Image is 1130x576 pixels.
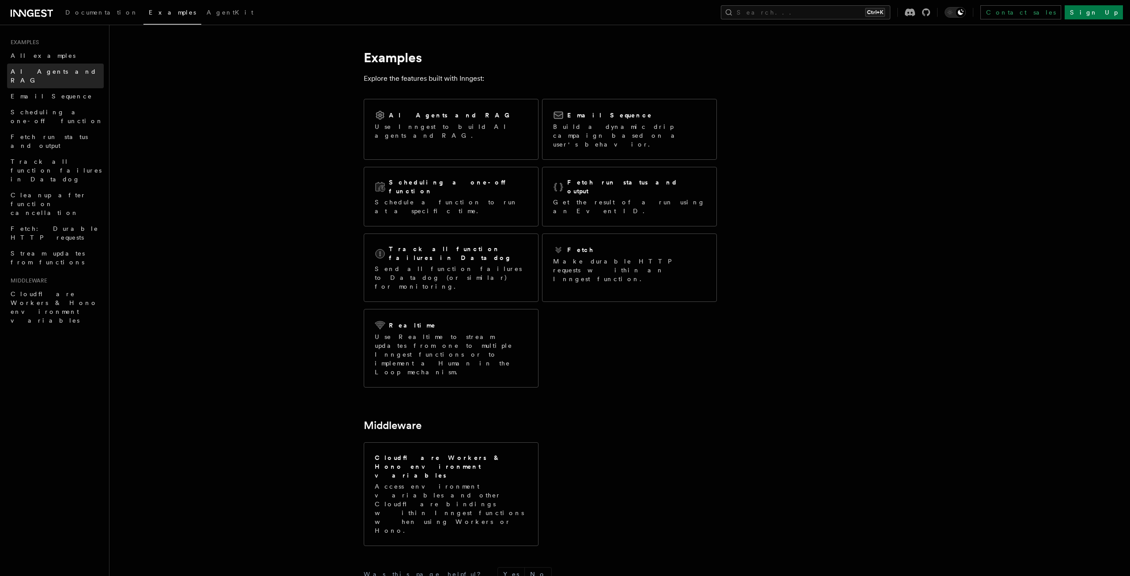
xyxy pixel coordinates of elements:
[7,104,104,129] a: Scheduling a one-off function
[542,167,717,226] a: Fetch run status and outputGet the result of a run using an Event ID.
[567,245,594,254] h2: Fetch
[375,482,527,535] p: Access environment variables and other Cloudflare bindings within Inngest functions when using Wo...
[980,5,1061,19] a: Contact sales
[11,109,103,124] span: Scheduling a one-off function
[7,286,104,328] a: Cloudflare Workers & Hono environment variables
[11,158,102,183] span: Track all function failures in Datadog
[389,178,527,196] h2: Scheduling a one-off function
[364,49,717,65] h1: Examples
[7,221,104,245] a: Fetch: Durable HTTP requests
[553,122,706,149] p: Build a dynamic drip campaign based on a user's behavior.
[375,122,527,140] p: Use Inngest to build AI agents and RAG.
[364,233,539,302] a: Track all function failures in DatadogSend all function failures to Datadog (or similar) for moni...
[389,245,527,262] h2: Track all function failures in Datadog
[7,129,104,154] a: Fetch run status and output
[143,3,201,25] a: Examples
[553,198,706,215] p: Get the result of a run using an Event ID.
[11,93,92,100] span: Email Sequence
[1065,5,1123,19] a: Sign Up
[7,187,104,221] a: Cleanup after function cancellation
[364,99,539,160] a: AI Agents and RAGUse Inngest to build AI agents and RAG.
[65,9,138,16] span: Documentation
[542,233,717,302] a: FetchMake durable HTTP requests within an Inngest function.
[11,250,85,266] span: Stream updates from functions
[721,5,890,19] button: Search...Ctrl+K
[207,9,253,16] span: AgentKit
[375,264,527,291] p: Send all function failures to Datadog (or similar) for monitoring.
[567,111,652,120] h2: Email Sequence
[7,64,104,88] a: AI Agents and RAG
[149,9,196,16] span: Examples
[7,48,104,64] a: All examples
[364,309,539,388] a: RealtimeUse Realtime to stream updates from one to multiple Inngest functions or to implement a H...
[201,3,259,24] a: AgentKit
[865,8,885,17] kbd: Ctrl+K
[11,225,98,241] span: Fetch: Durable HTTP requests
[11,133,88,149] span: Fetch run status and output
[11,290,98,324] span: Cloudflare Workers & Hono environment variables
[567,178,706,196] h2: Fetch run status and output
[364,442,539,546] a: Cloudflare Workers & Hono environment variablesAccess environment variables and other Cloudflare ...
[7,245,104,270] a: Stream updates from functions
[375,198,527,215] p: Schedule a function to run at a specific time.
[542,99,717,160] a: Email SequenceBuild a dynamic drip campaign based on a user's behavior.
[945,7,966,18] button: Toggle dark mode
[375,332,527,376] p: Use Realtime to stream updates from one to multiple Inngest functions or to implement a Human in ...
[553,257,706,283] p: Make durable HTTP requests within an Inngest function.
[7,154,104,187] a: Track all function failures in Datadog
[7,88,104,104] a: Email Sequence
[11,68,97,84] span: AI Agents and RAG
[11,52,75,59] span: All examples
[364,72,717,85] p: Explore the features built with Inngest:
[364,419,422,432] a: Middleware
[389,321,436,330] h2: Realtime
[364,167,539,226] a: Scheduling a one-off functionSchedule a function to run at a specific time.
[389,111,514,120] h2: AI Agents and RAG
[7,39,39,46] span: Examples
[11,192,86,216] span: Cleanup after function cancellation
[60,3,143,24] a: Documentation
[7,277,47,284] span: Middleware
[375,453,527,480] h2: Cloudflare Workers & Hono environment variables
